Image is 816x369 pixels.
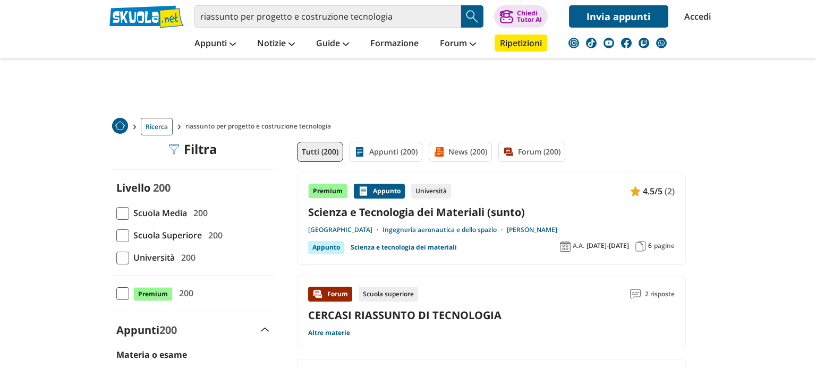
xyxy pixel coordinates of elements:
img: Forum contenuto [312,289,323,299]
a: Tutti (200) [297,142,343,162]
img: Commenti lettura [630,289,641,299]
img: twitch [639,38,649,48]
img: Anno accademico [560,241,571,252]
a: Altre materie [308,329,350,337]
span: 200 [177,251,195,264]
div: Università [411,184,451,199]
input: Cerca appunti, riassunti o versioni [194,5,461,28]
span: Scuola Superiore [129,228,202,242]
img: Appunti contenuto [358,186,369,196]
img: Appunti filtro contenuto [354,147,365,157]
button: ChiediTutor AI [494,5,548,28]
a: Invia appunti [569,5,668,28]
span: 200 [175,286,193,300]
label: Livello [116,181,150,195]
img: youtube [603,38,614,48]
label: Materia o esame [116,349,187,361]
a: Guide [313,35,352,54]
img: instagram [568,38,579,48]
a: Forum [437,35,479,54]
img: Cerca appunti, riassunti o versioni [464,8,480,24]
a: Scienza e Tecnologia dei Materiali (sunto) [308,205,675,219]
a: News (200) [429,142,492,162]
img: Apri e chiudi sezione [261,328,269,332]
img: facebook [621,38,632,48]
a: Scienza e tecnologia dei materiali [351,241,457,254]
a: Ricerca [141,118,173,135]
span: 200 [204,228,223,242]
button: Search Button [461,5,483,28]
img: News filtro contenuto [433,147,444,157]
a: [GEOGRAPHIC_DATA] [308,226,382,234]
a: Ripetizioni [495,35,547,52]
img: Forum filtro contenuto [503,147,514,157]
a: Appunti (200) [350,142,422,162]
span: 2 risposte [645,287,675,302]
a: Notizie [254,35,297,54]
span: 200 [159,323,177,337]
img: WhatsApp [656,38,667,48]
a: CERCASI RIASSUNTO DI TECNOLOGIA [308,308,501,322]
span: 4.5/5 [643,184,662,198]
a: Appunti [192,35,239,54]
span: riassunto per progetto e costruzione tecnologia [185,118,335,135]
span: 6 [648,242,652,250]
img: tiktok [586,38,597,48]
div: Filtra [169,142,217,157]
span: Scuola Media [129,206,187,220]
a: [PERSON_NAME] [507,226,557,234]
a: Home [112,118,128,135]
img: Home [112,118,128,134]
div: Scuola superiore [359,287,418,302]
span: A.A. [573,242,584,250]
div: Appunto [354,184,405,199]
span: 200 [153,181,171,195]
div: Premium [308,184,347,199]
span: [DATE]-[DATE] [586,242,629,250]
span: Università [129,251,175,264]
a: Accedi [684,5,707,28]
div: Appunto [308,241,344,254]
a: Ingegneria aeronautica e dello spazio [382,226,507,234]
img: Pagine [635,241,646,252]
span: Premium [133,287,173,301]
img: Appunti contenuto [630,186,641,196]
div: Forum [308,287,352,302]
span: 200 [189,206,208,220]
img: Filtra filtri mobile [169,144,180,155]
span: (2) [665,184,675,198]
span: pagine [654,242,675,250]
a: Forum (200) [498,142,565,162]
a: Formazione [368,35,421,54]
div: Chiedi Tutor AI [517,10,542,23]
label: Appunti [116,323,177,337]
